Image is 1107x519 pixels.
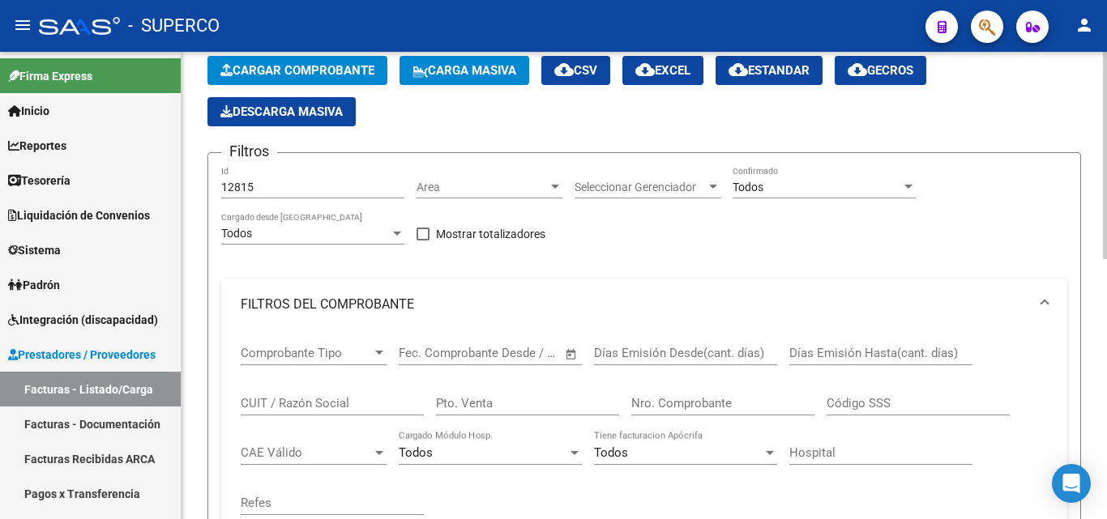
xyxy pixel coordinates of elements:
button: EXCEL [622,56,703,85]
span: Cargar Comprobante [220,63,374,78]
input: Fecha fin [479,346,558,360]
span: Area [417,181,548,194]
span: Padrón [8,276,60,294]
span: Inicio [8,102,49,120]
span: Comprobante Tipo [241,346,372,360]
span: Tesorería [8,172,71,189]
span: Prestadores / Proveedores [8,346,156,364]
span: - SUPERCO [128,8,220,44]
span: Sistema [8,241,61,259]
mat-panel-title: FILTROS DEL COMPROBANTE [241,296,1028,313]
span: Firma Express [8,67,92,85]
span: Seleccionar Gerenciador [575,181,706,194]
div: Open Intercom Messenger [1052,464,1091,503]
span: Carga Masiva [412,63,516,78]
input: Fecha inicio [399,346,464,360]
span: Todos [733,181,763,194]
span: CAE Válido [241,445,372,460]
mat-expansion-panel-header: FILTROS DEL COMPROBANTE [221,279,1067,330]
span: Todos [221,227,252,240]
button: Estandar [716,56,823,85]
span: Estandar [729,63,810,78]
h3: Filtros [221,140,277,163]
span: Mostrar totalizadores [436,224,545,244]
span: Reportes [8,137,66,155]
mat-icon: menu [13,15,32,35]
app-download-masive: Descarga masiva de comprobantes (adjuntos) [207,97,356,126]
mat-icon: cloud_download [635,60,655,79]
span: CSV [554,63,597,78]
span: EXCEL [635,63,690,78]
mat-icon: cloud_download [554,60,574,79]
mat-icon: cloud_download [848,60,867,79]
mat-icon: cloud_download [729,60,748,79]
span: Todos [399,445,433,460]
span: Todos [594,445,628,460]
button: CSV [541,56,610,85]
button: Open calendar [562,345,581,364]
span: Liquidación de Convenios [8,206,150,224]
button: Carga Masiva [400,56,529,85]
button: Gecros [835,56,926,85]
span: Integración (discapacidad) [8,311,158,329]
button: Descarga Masiva [207,97,356,126]
span: Gecros [848,63,913,78]
button: Cargar Comprobante [207,56,387,85]
mat-icon: person [1075,15,1094,35]
span: Descarga Masiva [220,104,343,119]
